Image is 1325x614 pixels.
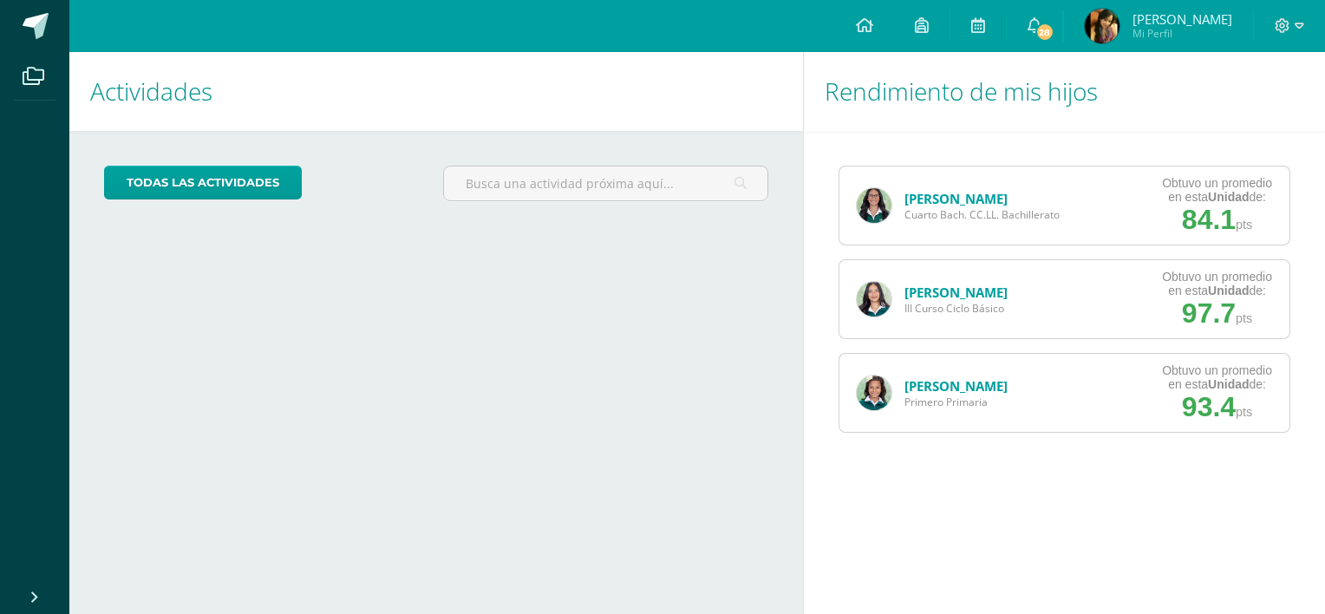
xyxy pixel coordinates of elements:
input: Busca una actividad próxima aquí... [444,167,767,200]
div: Obtuvo un promedio en esta de: [1162,270,1272,297]
span: pts [1236,218,1252,232]
span: III Curso Ciclo Básico [904,301,1008,316]
span: pts [1236,311,1252,325]
img: 247917de25ca421199a556a291ddd3f6.png [1085,9,1119,43]
span: 28 [1035,23,1054,42]
div: Obtuvo un promedio en esta de: [1162,363,1272,391]
strong: Unidad [1208,377,1249,391]
a: [PERSON_NAME] [904,377,1008,395]
span: Cuarto Bach. CC.LL. Bachillerato [904,207,1060,222]
span: 84.1 [1182,204,1236,235]
span: Mi Perfil [1132,26,1232,41]
span: Primero Primaria [904,395,1008,409]
a: [PERSON_NAME] [904,190,1008,207]
span: 93.4 [1182,391,1236,422]
strong: Unidad [1208,284,1249,297]
img: 2a7e0b22ec62d62789a5c27f7e8e14f5.png [857,376,891,410]
img: b2ef2032534f7564e85ef261bf3d82c7.png [857,188,891,223]
h1: Actividades [90,52,782,131]
strong: Unidad [1208,190,1249,204]
a: todas las Actividades [104,166,302,199]
span: pts [1236,405,1252,419]
h1: Rendimiento de mis hijos [825,52,1304,131]
img: 9865c4181fc357c9e1fa1a9a16daf47a.png [857,282,891,317]
div: Obtuvo un promedio en esta de: [1162,176,1272,204]
a: [PERSON_NAME] [904,284,1008,301]
span: 97.7 [1182,297,1236,329]
span: [PERSON_NAME] [1132,10,1232,28]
